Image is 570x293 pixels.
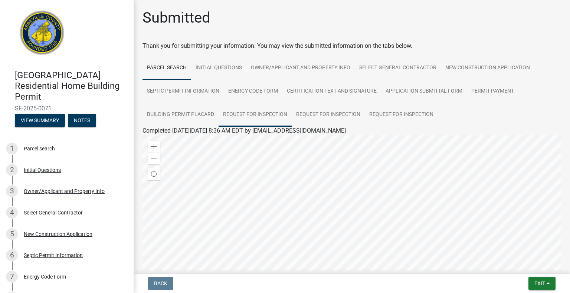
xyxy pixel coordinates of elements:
a: Energy Code Form [224,80,282,103]
div: Initial Questions [24,167,61,173]
button: View Summary [15,114,65,127]
button: Notes [68,114,96,127]
a: Permit Payment [467,80,518,103]
a: Building Permit Placard [142,103,219,127]
div: Thank you for submitting your information. You may view the submitted information on the tabs below. [142,41,561,50]
div: 7 [6,271,18,283]
span: SF-2025-0071 [15,105,119,112]
h4: [GEOGRAPHIC_DATA] Residential Home Building Permit [15,70,128,102]
button: Back [148,277,173,290]
wm-modal-confirm: Summary [15,118,65,124]
div: Energy Code Form [24,274,66,279]
div: 2 [6,164,18,176]
a: Request for Inspection [292,103,365,127]
div: Zoom out [148,153,160,164]
div: 3 [6,185,18,197]
div: 5 [6,228,18,240]
div: Find my location [148,168,160,180]
div: 4 [6,207,18,219]
a: Parcel search [142,56,191,80]
wm-modal-confirm: Notes [68,118,96,124]
a: Application Submittal Form [381,80,467,103]
a: Initial Questions [191,56,246,80]
div: 1 [6,143,18,154]
a: Select General Contractor [355,56,441,80]
div: Select General Contractor [24,210,83,215]
a: Certification Text and Signature [282,80,381,103]
div: Zoom in [148,141,160,153]
button: Exit [528,277,556,290]
a: Owner/Applicant and Property Info [246,56,355,80]
a: Septic Permit Information [142,80,224,103]
div: New Construction Application [24,232,92,237]
a: New Construction Application [441,56,534,80]
h1: Submitted [142,9,210,27]
div: Parcel search [24,146,55,151]
div: 6 [6,249,18,261]
a: Request for Inspection [219,103,292,127]
div: Septic Permit Information [24,253,83,258]
img: Abbeville County, South Carolina [15,8,69,62]
span: Back [154,280,167,286]
span: Exit [534,280,545,286]
a: Request for Inspection [365,103,438,127]
span: Completed [DATE][DATE] 8:36 AM EDT by [EMAIL_ADDRESS][DOMAIN_NAME] [142,127,346,134]
div: Owner/Applicant and Property Info [24,189,105,194]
